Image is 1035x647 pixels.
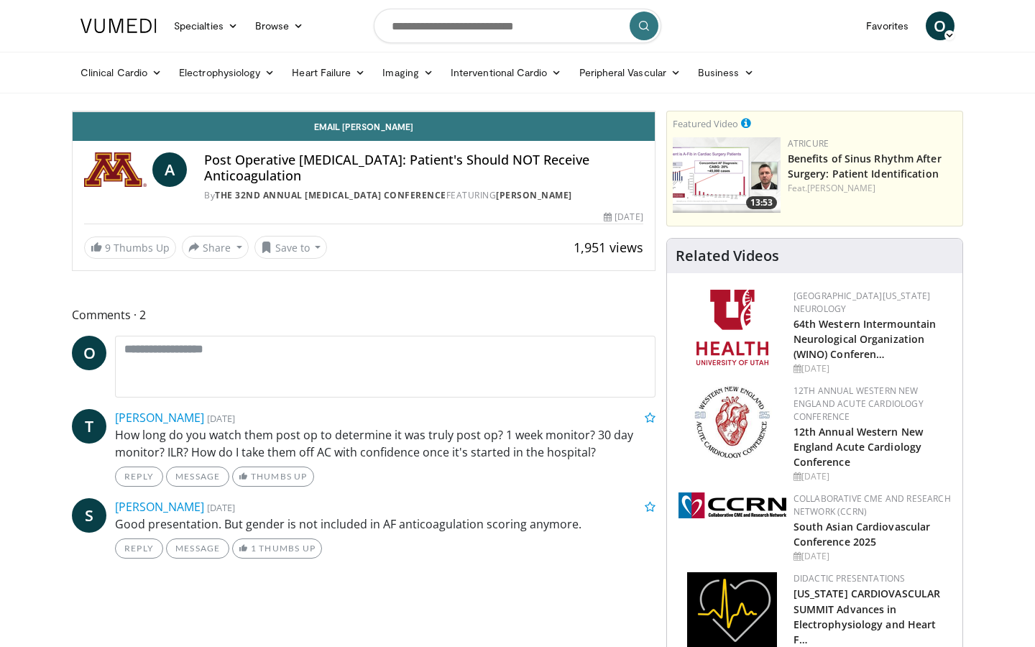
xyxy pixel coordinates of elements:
small: Featured Video [673,117,738,130]
span: 13:53 [746,196,777,209]
h4: Post Operative [MEDICAL_DATA]: Patient's Should NOT Receive Anticoagulation [204,152,643,183]
a: Benefits of Sinus Rhythm After Surgery: Patient Identification [788,152,942,180]
span: 1 [251,543,257,554]
img: 0954f259-7907-4053-a817-32a96463ecc8.png.150x105_q85_autocrop_double_scale_upscale_version-0.2.png [692,385,772,460]
a: 13:53 [673,137,781,213]
a: Interventional Cardio [442,58,571,87]
p: How long do you watch them post op to determine it was truly post op? 1 week monitor? 30 day moni... [115,426,655,461]
video-js: Video Player [73,111,655,112]
a: A [152,152,187,187]
button: Save to [254,236,328,259]
a: Reply [115,467,163,487]
img: The 32nd Annual Cardiac Arrhythmias Conference [84,152,147,187]
span: Comments 2 [72,306,655,324]
a: Message [166,538,229,559]
a: South Asian Cardiovascular Conference 2025 [793,520,931,549]
a: T [72,409,106,444]
a: Heart Failure [283,58,374,87]
img: VuMedi Logo [80,19,157,33]
div: Feat. [788,182,957,195]
div: By FEATURING [204,189,643,202]
a: O [72,336,106,370]
a: 64th Western Intermountain Neurological Organization (WINO) Conferen… [793,317,937,361]
a: Favorites [857,12,917,40]
a: 9 Thumbs Up [84,237,176,259]
a: Business [689,58,763,87]
a: Clinical Cardio [72,58,170,87]
button: Share [182,236,249,259]
img: a04ee3ba-8487-4636-b0fb-5e8d268f3737.png.150x105_q85_autocrop_double_scale_upscale_version-0.2.png [678,492,786,518]
a: O [926,12,954,40]
a: Email [PERSON_NAME] [73,112,655,141]
a: [GEOGRAPHIC_DATA][US_STATE] Neurology [793,290,931,315]
a: Imaging [374,58,442,87]
small: [DATE] [207,501,235,514]
div: Didactic Presentations [793,572,951,585]
div: [DATE] [793,550,951,563]
span: 1,951 views [574,239,643,256]
a: Electrophysiology [170,58,283,87]
a: S [72,498,106,533]
a: Thumbs Up [232,467,313,487]
p: Good presentation. But gender is not included in AF anticoagulation scoring anymore. [115,515,655,533]
a: [PERSON_NAME] [496,189,572,201]
span: 9 [105,241,111,254]
a: [PERSON_NAME] [807,182,875,194]
a: [PERSON_NAME] [115,410,204,426]
a: Message [166,467,229,487]
small: [DATE] [207,412,235,425]
a: Collaborative CME and Research Network (CCRN) [793,492,951,518]
img: f6362829-b0a3-407d-a044-59546adfd345.png.150x105_q85_autocrop_double_scale_upscale_version-0.2.png [696,290,768,365]
a: Reply [115,538,163,559]
a: 12th Annual Western New England Acute Cardiology Conference [793,425,923,469]
div: [DATE] [604,211,643,224]
a: 1 Thumbs Up [232,538,322,559]
a: Peripheral Vascular [571,58,689,87]
h4: Related Videos [676,247,779,265]
div: [DATE] [793,470,951,483]
a: Browse [247,12,313,40]
input: Search topics, interventions [374,9,661,43]
a: The 32nd Annual [MEDICAL_DATA] Conference [215,189,446,201]
a: [PERSON_NAME] [115,499,204,515]
div: [DATE] [793,362,951,375]
a: AtriCure [788,137,829,150]
a: 12th Annual Western New England Acute Cardiology Conference [793,385,924,423]
a: [US_STATE] CARDIOVASCULAR SUMMIT Advances in Electrophysiology and Heart F… [793,587,941,646]
a: Specialties [165,12,247,40]
img: 982c273f-2ee1-4c72-ac31-fa6e97b745f7.png.150x105_q85_crop-smart_upscale.png [673,137,781,213]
